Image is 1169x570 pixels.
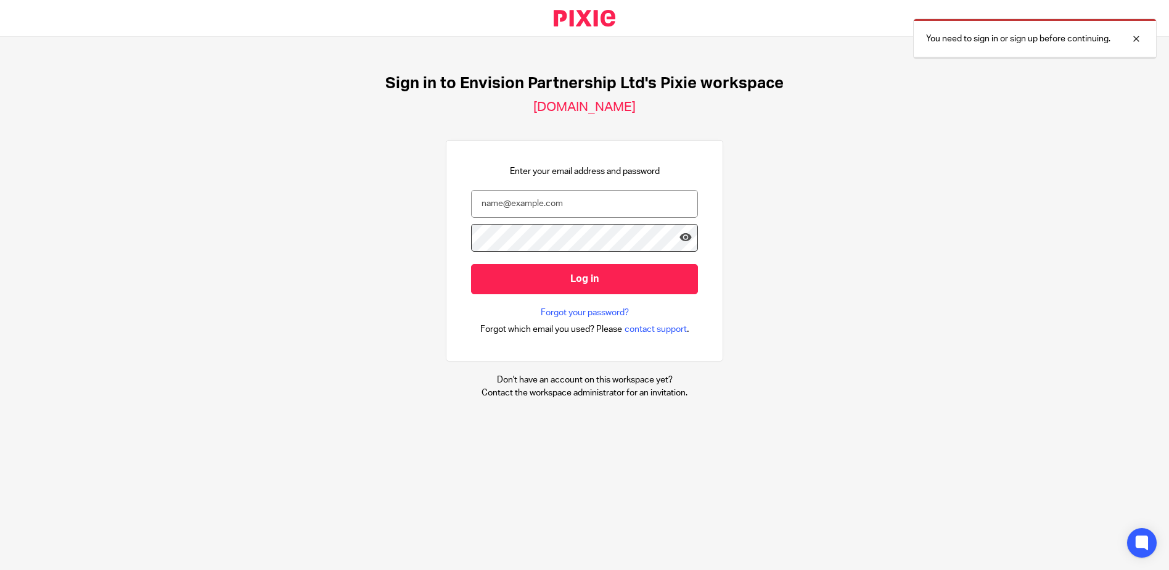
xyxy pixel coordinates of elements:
p: Contact the workspace administrator for an invitation. [482,387,687,399]
h2: [DOMAIN_NAME] [533,99,636,115]
h1: Sign in to Envision Partnership Ltd's Pixie workspace [385,74,784,93]
span: Forgot which email you used? Please [480,323,622,336]
span: contact support [625,323,687,336]
p: You need to sign in or sign up before continuing. [926,33,1110,45]
div: . [480,322,689,336]
a: Forgot your password? [541,307,629,319]
input: name@example.com [471,190,698,218]
input: Log in [471,264,698,294]
p: Don't have an account on this workspace yet? [482,374,687,386]
p: Enter your email address and password [510,165,660,178]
